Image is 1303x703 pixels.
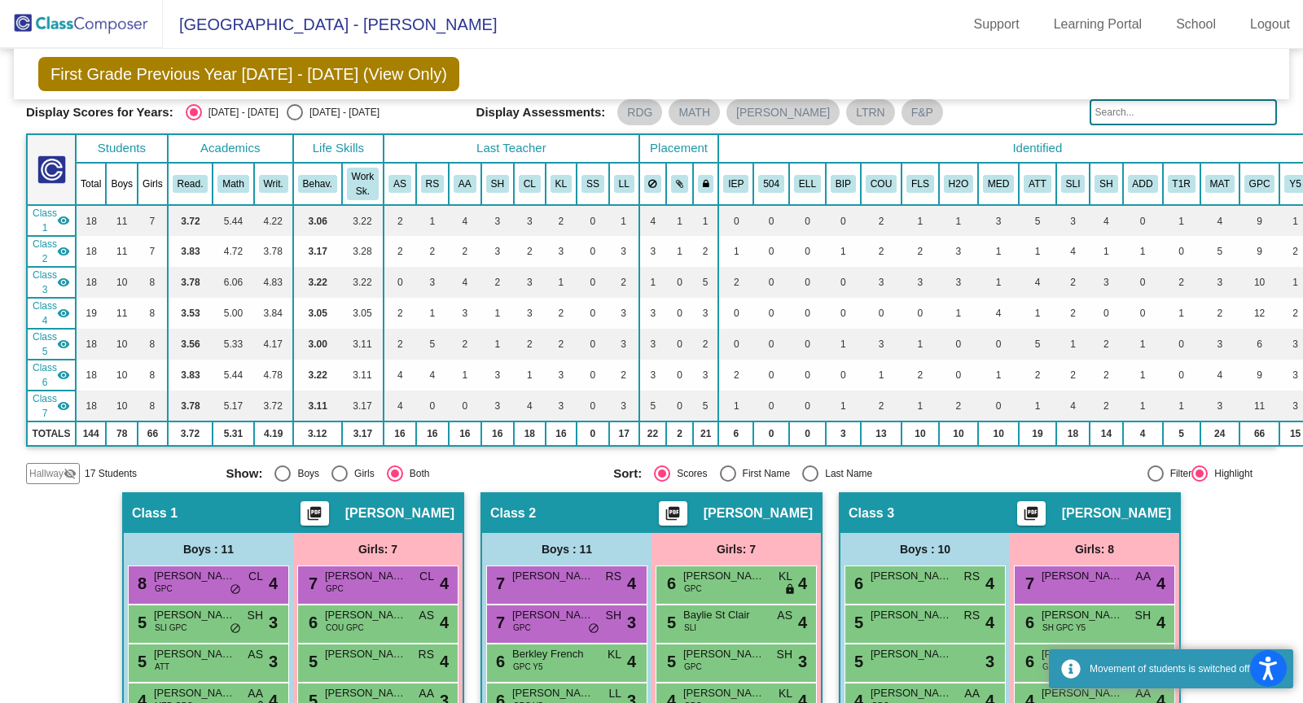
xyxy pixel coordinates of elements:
[416,298,449,329] td: 1
[301,501,329,526] button: Print Students Details
[106,236,138,267] td: 11
[1019,267,1055,298] td: 4
[861,205,902,236] td: 2
[577,267,609,298] td: 0
[551,175,572,193] button: KL
[1024,175,1051,193] button: ATT
[76,163,106,205] th: Total
[906,175,934,193] button: FLS
[902,298,939,329] td: 0
[254,298,293,329] td: 3.84
[213,267,253,298] td: 6.06
[305,505,324,528] mat-icon: picture_as_pdf
[342,298,384,329] td: 3.05
[168,267,213,298] td: 3.78
[577,236,609,267] td: 0
[1237,11,1303,37] a: Logout
[753,163,789,205] th: 504 Plan
[1200,236,1239,267] td: 5
[666,163,693,205] th: Keep with students
[902,205,939,236] td: 1
[639,329,667,360] td: 3
[76,360,106,391] td: 18
[789,205,826,236] td: 0
[342,205,384,236] td: 3.22
[449,236,481,267] td: 2
[826,267,861,298] td: 0
[939,267,978,298] td: 3
[902,99,943,125] mat-chip: F&P
[217,175,248,193] button: Math
[718,329,753,360] td: 0
[789,236,826,267] td: 0
[693,163,719,205] th: Keep with teacher
[1163,11,1229,37] a: School
[723,175,748,193] button: IEP
[718,205,753,236] td: 0
[693,360,719,391] td: 3
[481,163,514,205] th: Sarah Hodges
[293,205,342,236] td: 3.06
[861,163,902,205] th: Counseling Supports
[421,175,444,193] button: RS
[33,268,57,297] span: Class 3
[639,236,667,267] td: 3
[1090,236,1122,267] td: 1
[1163,329,1200,360] td: 0
[577,163,609,205] th: Stephanie Stowe
[1168,175,1196,193] button: T1R
[663,505,682,528] mat-icon: picture_as_pdf
[384,205,416,236] td: 2
[27,267,76,298] td: Megan McVannel - No Class Name
[609,267,639,298] td: 2
[138,298,168,329] td: 8
[138,205,168,236] td: 7
[76,236,106,267] td: 18
[213,205,253,236] td: 5.44
[939,205,978,236] td: 1
[27,205,76,236] td: Sarah Kaminski - No Class Name
[384,163,416,205] th: Amy Schmidt
[298,175,337,193] button: Behav.
[1163,236,1200,267] td: 0
[1056,298,1090,329] td: 2
[449,360,481,391] td: 1
[718,360,753,391] td: 2
[293,329,342,360] td: 3.00
[481,267,514,298] td: 2
[718,163,753,205] th: Individualized Education Plan
[939,329,978,360] td: 0
[514,205,546,236] td: 3
[416,267,449,298] td: 3
[384,329,416,360] td: 2
[213,298,253,329] td: 5.00
[581,175,604,193] button: SS
[514,236,546,267] td: 2
[384,134,639,163] th: Last Teacher
[254,236,293,267] td: 3.78
[669,99,720,125] mat-chip: MATH
[1200,205,1239,236] td: 4
[666,360,693,391] td: 0
[1205,175,1235,193] button: MAT
[514,360,546,391] td: 1
[388,175,411,193] button: AS
[138,360,168,391] td: 8
[789,267,826,298] td: 0
[978,329,1019,360] td: 0
[577,329,609,360] td: 0
[449,163,481,205] th: Alan Albrecht
[789,163,826,205] th: English Language Learner
[481,298,514,329] td: 1
[609,205,639,236] td: 1
[718,298,753,329] td: 0
[902,329,939,360] td: 1
[449,205,481,236] td: 4
[718,267,753,298] td: 2
[1019,329,1055,360] td: 5
[1123,298,1163,329] td: 0
[718,236,753,267] td: 1
[1090,298,1122,329] td: 0
[254,360,293,391] td: 4.78
[38,57,459,91] span: First Grade Previous Year [DATE] - [DATE] (View Only)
